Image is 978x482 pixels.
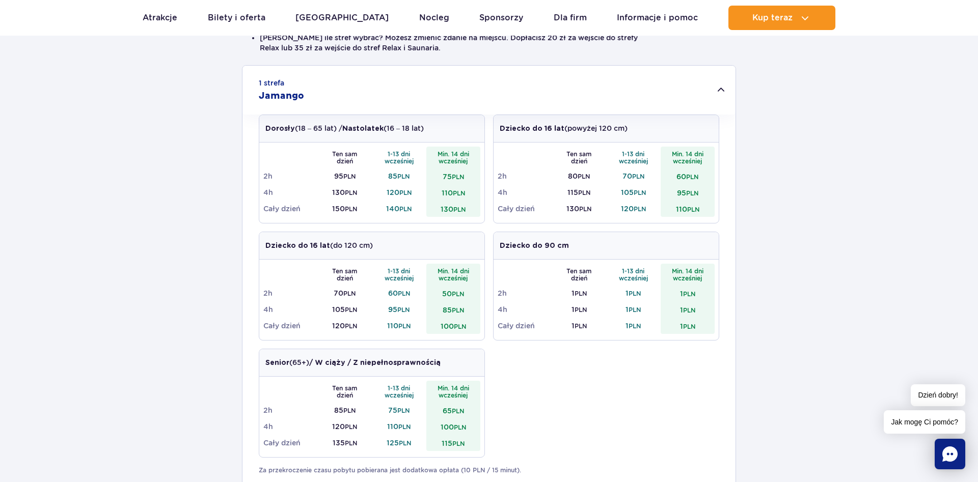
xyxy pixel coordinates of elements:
[661,201,715,217] td: 110
[617,6,698,30] a: Informacje i pomoc
[372,402,426,418] td: 75
[579,205,591,213] small: PLN
[426,418,481,435] td: 100
[452,290,464,298] small: PLN
[575,306,587,314] small: PLN
[263,285,318,301] td: 2h
[318,301,372,318] td: 105
[498,168,552,184] td: 2h
[343,407,356,414] small: PLN
[397,306,410,314] small: PLN
[426,435,481,451] td: 115
[426,318,481,334] td: 100
[263,301,318,318] td: 4h
[263,201,318,217] td: Cały dzień
[498,301,552,318] td: 4h
[426,184,481,201] td: 110
[575,322,587,330] small: PLN
[552,318,607,334] td: 1
[259,466,719,475] p: Za przekroczenie czasu pobytu pobierana jest dodatkowa opłata (10 PLN / 15 minut).
[260,33,718,53] li: [PERSON_NAME] ile stref wybrać? Możesz zmienić zdanie na miejscu. Dopłacisz 20 zł za wejście do s...
[397,173,410,180] small: PLN
[372,301,426,318] td: 95
[263,168,318,184] td: 2h
[452,173,464,181] small: PLN
[342,125,384,132] strong: Nastolatek
[683,306,695,314] small: PLN
[345,439,357,447] small: PLN
[399,189,412,196] small: PLN
[661,285,715,301] td: 1
[318,318,372,334] td: 120
[629,306,641,314] small: PLN
[426,264,481,285] th: Min. 14 dni wcześniej
[552,301,607,318] td: 1
[318,168,372,184] td: 95
[552,285,607,301] td: 1
[452,407,464,415] small: PLN
[295,6,389,30] a: [GEOGRAPHIC_DATA]
[372,285,426,301] td: 60
[419,6,449,30] a: Nocleg
[634,205,646,213] small: PLN
[345,205,357,213] small: PLN
[606,201,661,217] td: 120
[498,285,552,301] td: 2h
[259,90,304,102] h2: Jamango
[372,318,426,334] td: 110
[398,423,411,431] small: PLN
[372,381,426,402] th: 1-13 dni wcześniej
[343,173,356,180] small: PLN
[452,440,465,447] small: PLN
[661,184,715,201] td: 95
[398,290,410,297] small: PLN
[372,264,426,285] th: 1-13 dni wcześniej
[343,290,356,297] small: PLN
[372,418,426,435] td: 110
[911,384,965,406] span: Dzień dobry!
[634,189,646,196] small: PLN
[683,323,695,330] small: PLN
[661,301,715,318] td: 1
[309,359,441,366] strong: / W ciąży / Z niepełnosprawnością
[263,418,318,435] td: 4h
[263,402,318,418] td: 2h
[454,323,466,330] small: PLN
[265,125,295,132] strong: Dorosły
[318,264,372,285] th: Ten sam dzień
[552,147,607,168] th: Ten sam dzień
[399,205,412,213] small: PLN
[479,6,523,30] a: Sponsorzy
[453,206,466,213] small: PLN
[318,184,372,201] td: 130
[552,201,607,217] td: 130
[606,184,661,201] td: 105
[498,184,552,201] td: 4h
[372,201,426,217] td: 140
[629,290,641,297] small: PLN
[500,125,564,132] strong: Dziecko do 16 lat
[606,147,661,168] th: 1-13 dni wcześniej
[265,359,289,366] strong: Senior
[661,168,715,184] td: 60
[397,407,410,414] small: PLN
[318,285,372,301] td: 70
[345,189,357,196] small: PLN
[728,6,835,30] button: Kup teraz
[606,264,661,285] th: 1-13 dni wcześniej
[399,439,411,447] small: PLN
[426,381,481,402] th: Min. 14 dni wcześniej
[578,173,590,180] small: PLN
[752,13,793,22] span: Kup teraz
[500,242,569,249] strong: Dziecko do 90 cm
[454,423,466,431] small: PLN
[661,318,715,334] td: 1
[318,201,372,217] td: 150
[629,322,641,330] small: PLN
[318,381,372,402] th: Ten sam dzień
[265,240,373,251] p: (do 120 cm)
[318,147,372,168] th: Ten sam dzień
[552,264,607,285] th: Ten sam dzień
[426,168,481,184] td: 75
[426,301,481,318] td: 85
